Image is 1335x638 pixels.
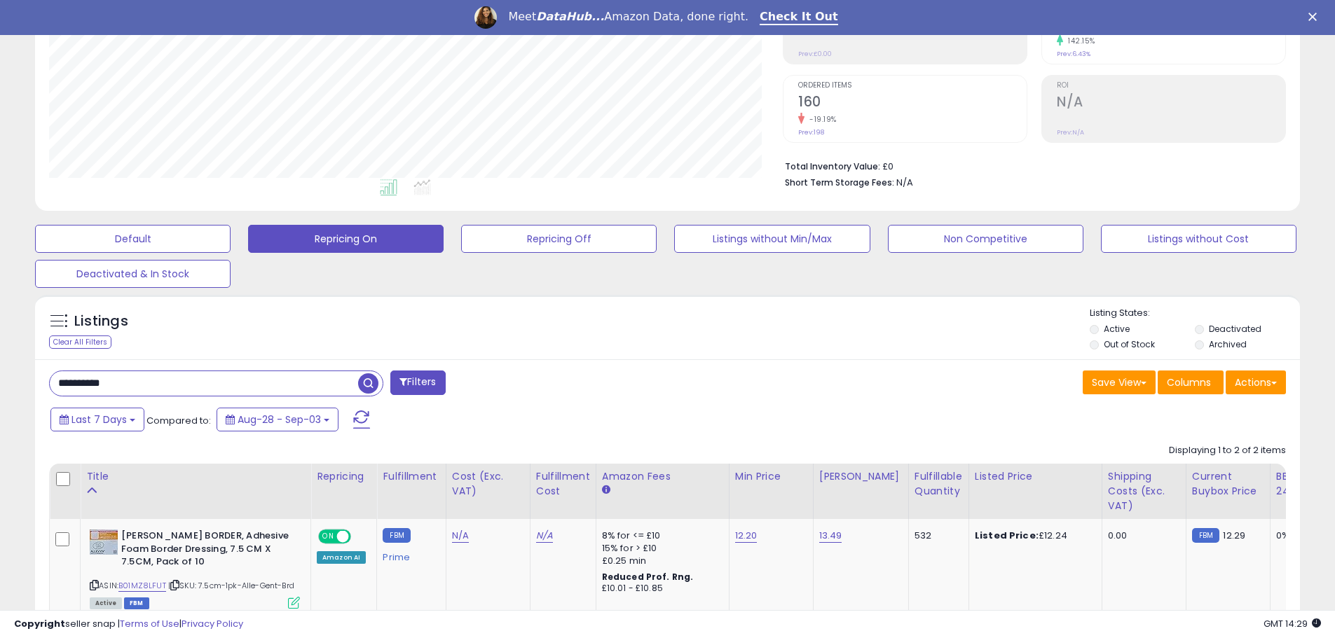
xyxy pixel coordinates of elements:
span: FBM [124,597,149,609]
div: Min Price [735,469,807,484]
button: Columns [1158,370,1224,394]
a: 12.20 [735,529,758,543]
div: Amazon Fees [602,469,723,484]
li: £0 [785,157,1275,174]
div: Fulfillable Quantity [915,469,963,499]
div: Repricing [317,469,371,484]
button: Repricing Off [461,225,657,253]
button: Listings without Min/Max [674,225,870,253]
strong: Copyright [14,617,65,630]
div: [PERSON_NAME] [819,469,903,484]
span: Compared to: [146,414,211,427]
button: Deactivated & In Stock [35,260,231,288]
div: 8% for <= £10 [602,529,718,542]
a: Privacy Policy [182,617,243,630]
small: FBM [383,528,410,543]
b: [PERSON_NAME] BORDER, Adhesive Foam Border Dressing, 7.5 CM X 7.5CM, Pack of 10 [121,529,292,572]
div: Listed Price [975,469,1096,484]
i: DataHub... [536,10,604,23]
small: 142.15% [1063,36,1095,46]
a: Terms of Use [120,617,179,630]
b: Short Term Storage Fees: [785,176,894,188]
div: 15% for > £10 [602,542,718,555]
small: Prev: N/A [1057,128,1084,137]
a: Check It Out [760,10,838,25]
button: Last 7 Days [50,408,144,431]
button: Filters [390,370,445,395]
span: ON [320,531,337,543]
small: Prev: 6.43% [1057,50,1090,58]
div: BB Share 24h. [1276,469,1327,499]
div: Fulfillment [383,469,439,484]
a: N/A [452,529,469,543]
b: Reduced Prof. Rng. [602,571,694,583]
label: Out of Stock [1104,338,1155,350]
a: N/A [536,529,553,543]
span: N/A [896,176,913,189]
b: Total Inventory Value: [785,160,880,172]
button: Aug-28 - Sep-03 [217,408,338,431]
h2: 160 [798,94,1027,113]
label: Active [1104,323,1130,335]
div: Displaying 1 to 2 of 2 items [1169,444,1286,457]
span: All listings currently available for purchase on Amazon [90,597,122,609]
div: £12.24 [975,529,1091,542]
div: Meet Amazon Data, done right. [508,10,748,24]
small: Amazon Fees. [602,484,610,497]
p: Listing States: [1090,307,1300,320]
span: Columns [1167,375,1211,389]
small: Prev: 198 [798,128,824,137]
div: seller snap | | [14,618,243,631]
button: Listings without Cost [1101,225,1296,253]
small: -19.19% [805,114,837,125]
a: 13.49 [819,529,842,543]
div: Prime [383,546,434,563]
div: Current Buybox Price [1192,469,1264,499]
h5: Listings [74,312,128,331]
small: FBM [1192,528,1219,543]
div: Cost (Exc. VAT) [452,469,524,499]
div: Clear All Filters [49,335,111,349]
div: £0.25 min [602,555,718,567]
h2: N/A [1057,94,1285,113]
div: Shipping Costs (Exc. VAT) [1108,469,1180,513]
span: 12.29 [1223,529,1245,542]
div: Amazon AI [317,551,366,564]
img: 412lLj4b9lL._SL40_.jpg [90,529,118,555]
button: Actions [1226,370,1286,394]
button: Save View [1083,370,1156,394]
label: Archived [1209,338,1247,350]
div: 0% [1276,529,1322,542]
div: 0.00 [1108,529,1175,542]
button: Repricing On [248,225,444,253]
b: Listed Price: [975,529,1039,542]
div: Fulfillment Cost [536,469,590,499]
div: 532 [915,529,958,542]
a: B01MZ8LFUT [118,580,166,592]
span: Ordered Items [798,82,1027,90]
span: ROI [1057,82,1285,90]
small: Prev: £0.00 [798,50,832,58]
span: OFF [349,531,371,543]
span: Aug-28 - Sep-03 [238,412,321,427]
img: Profile image for Georgie [474,6,497,29]
button: Default [35,225,231,253]
label: Deactivated [1209,323,1261,335]
span: | SKU: 7.5cm-1pk-Alle-Gent-Brd [168,580,294,591]
div: Close [1308,13,1322,21]
button: Non Competitive [888,225,1083,253]
div: Title [86,469,305,484]
div: ASIN: [90,529,300,607]
span: 2025-09-11 14:29 GMT [1264,617,1321,630]
div: £10.01 - £10.85 [602,583,718,595]
span: Last 7 Days [71,412,127,427]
